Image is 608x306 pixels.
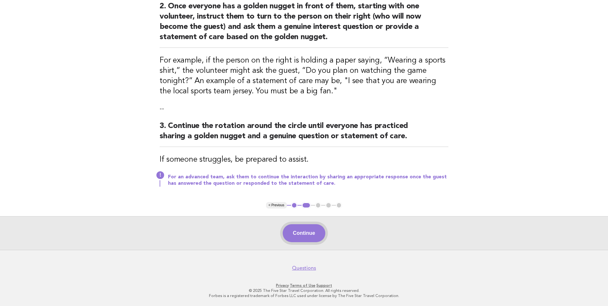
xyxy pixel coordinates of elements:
[160,104,448,113] p: --
[168,174,448,187] p: For an advanced team, ask them to continue the interaction by sharing an appropriate response onc...
[108,283,500,288] p: · ·
[160,1,448,48] h2: 2. Once everyone has a golden nugget in front of them, starting with one volunteer, instruct them...
[108,288,500,293] p: © 2025 The Five Star Travel Corporation. All rights reserved.
[160,55,448,97] h3: For example, if the person on the right is holding a paper saying, “Wearing a sports shirt,” the ...
[276,283,289,288] a: Privacy
[291,202,297,208] button: 1
[292,265,316,271] a: Questions
[266,202,287,208] button: < Previous
[108,293,500,298] p: Forbes is a registered trademark of Forbes LLC used under license by The Five Star Travel Corpora...
[283,224,325,242] button: Continue
[160,121,448,147] h2: 3. Continue the rotation around the circle until everyone has practiced sharing a golden nugget a...
[290,283,315,288] a: Terms of Use
[160,155,448,165] h3: If someone struggles, be prepared to assist.
[316,283,332,288] a: Support
[302,202,311,208] button: 2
